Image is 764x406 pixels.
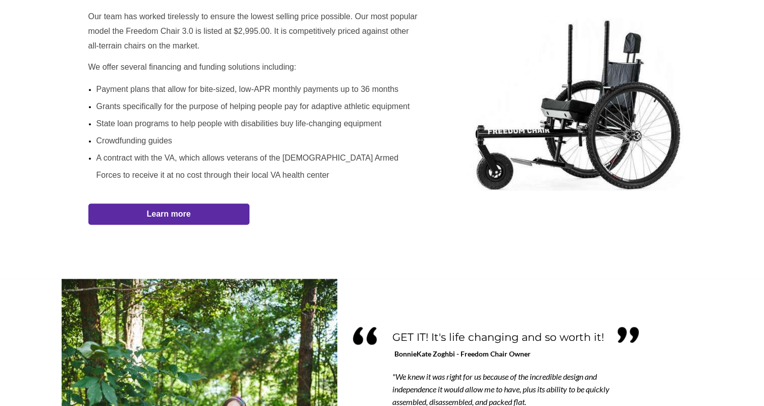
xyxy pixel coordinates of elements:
span: We offer several financing and funding solutions including: [88,63,296,71]
a: Learn more [88,204,249,225]
span: BonnieKate Zoghbi - Freedom Chair Owner [394,349,531,358]
span: Payment plans that allow for bite-sized, low-APR monthly payments up to 36 months [96,85,399,93]
span: Our team has worked tirelessly to ensure the lowest selling price possible. Our most popular mode... [88,12,418,50]
span: GET IT! It's life changing and so worth it! [392,331,604,343]
span: Grants specifically for the purpose of helping people pay for adaptive athletic equipment [96,102,410,111]
span: State loan programs to help people with disabilities buy life-changing equipment [96,119,382,128]
span: A contract with the VA, which allows veterans of the [DEMOGRAPHIC_DATA] Armed Forces to receive i... [96,154,398,179]
span: Crowdfunding guides [96,136,172,145]
strong: Learn more [146,210,190,218]
input: Get more information [36,244,123,263]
